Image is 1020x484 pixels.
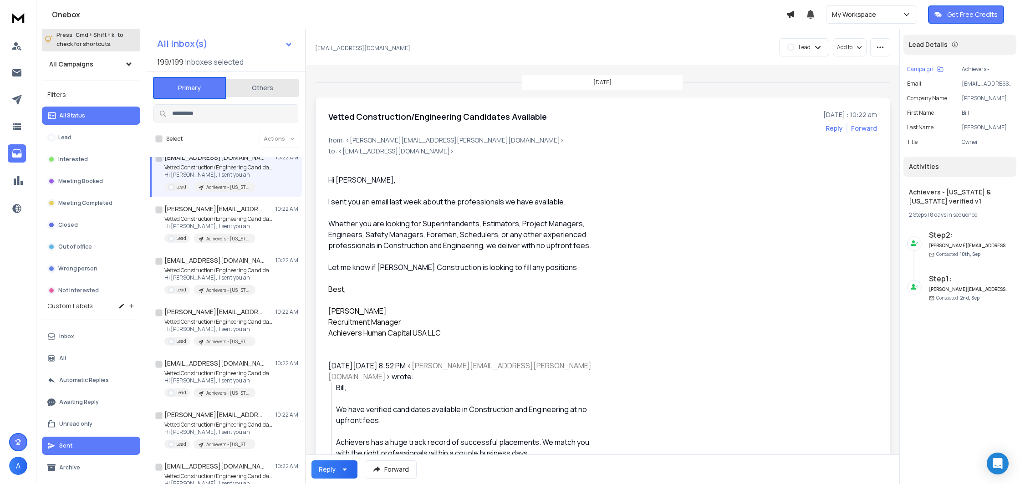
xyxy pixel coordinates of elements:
h6: Step 1 : [929,273,1009,284]
p: All [59,355,66,362]
button: Interested [42,150,140,168]
p: Lead [176,338,186,345]
div: | [909,211,1011,219]
p: Hi [PERSON_NAME], I sent you an [164,326,274,333]
h3: Filters [42,88,140,101]
button: Primary [153,77,226,99]
div: Open Intercom Messenger [987,453,1009,474]
div: Activities [903,157,1016,177]
p: Interested [58,156,88,163]
p: Lead [176,389,186,396]
p: Vetted Construction/Engineering Candidates Available [164,473,274,480]
button: All [42,349,140,367]
span: 8 days in sequence [930,211,977,219]
h1: [PERSON_NAME][EMAIL_ADDRESS][DOMAIN_NAME] [164,410,265,419]
p: Not Interested [58,287,99,294]
div: Bill, [336,382,594,393]
p: Out of office [58,243,92,250]
p: 10:22 AM [275,257,298,264]
p: Hi [PERSON_NAME], I sent you an [164,171,274,178]
button: All Inbox(s) [150,35,300,53]
p: Vetted Construction/Engineering Candidates Available [164,267,274,274]
p: Achievers - [US_STATE] & [US_STATE] verified v1 [206,287,250,294]
p: Lead [176,235,186,242]
p: Meeting Booked [58,178,103,185]
p: 10:22 AM [275,205,298,213]
div: Reply [319,465,336,474]
button: Closed [42,216,140,234]
img: logo [9,9,27,26]
p: Lead [176,441,186,448]
p: [DATE] [593,79,612,86]
p: Hi [PERSON_NAME], I sent you an [164,223,274,230]
p: 10:22 AM [275,411,298,418]
p: Email [907,80,921,87]
button: Get Free Credits [928,5,1004,24]
button: Reply [311,460,357,479]
h1: Vetted Construction/Engineering Candidates Available [328,110,547,123]
p: Meeting Completed [58,199,112,207]
p: Hi [PERSON_NAME], I sent you an [164,428,274,436]
p: Last Name [907,124,933,131]
button: Out of office [42,238,140,256]
p: Contacted [936,251,980,258]
button: A [9,457,27,475]
button: Campaign [907,66,943,73]
h6: [PERSON_NAME][EMAIL_ADDRESS][PERSON_NAME][DOMAIN_NAME] [929,242,1009,249]
h3: Custom Labels [47,301,93,311]
button: Meeting Completed [42,194,140,212]
p: Lead [799,44,811,51]
p: Awaiting Reply [59,398,99,406]
h1: All Inbox(s) [157,39,208,48]
button: Inbox [42,327,140,346]
span: 10th, Sep [960,251,980,257]
p: Add to [837,44,852,51]
h3: Inboxes selected [185,56,244,67]
p: to: <[EMAIL_ADDRESS][DOMAIN_NAME]> [328,147,877,156]
span: Best, [328,284,346,294]
p: Owner [962,138,1013,146]
button: Unread only [42,415,140,433]
button: Lead [42,128,140,147]
p: Unread only [59,420,92,428]
p: from: <[PERSON_NAME][EMAIL_ADDRESS][PERSON_NAME][DOMAIN_NAME]> [328,136,877,145]
p: 10:22 AM [275,360,298,367]
button: Sent [42,437,140,455]
div: Let me know if [PERSON_NAME] Construction is looking to fill any positions. [328,262,594,273]
button: Reply [826,124,843,133]
p: 10:22 AM [275,154,298,161]
p: Wrong person [58,265,97,272]
span: Achievers Human Capital USA LLC [328,328,441,338]
p: Vetted Construction/Engineering Candidates Available [164,421,274,428]
p: Achievers - [US_STATE] & [US_STATE] verified v1 [206,235,250,242]
p: Lead [176,183,186,190]
p: Achievers - [US_STATE] & [US_STATE] verified v1 [206,338,250,345]
div: I sent you an email last week about the professionals we have available. [328,196,594,207]
p: [DATE] : 10:22 am [823,110,877,119]
p: Closed [58,221,78,229]
p: Archive [59,464,80,471]
button: Others [226,78,299,98]
a: [PERSON_NAME][EMAIL_ADDRESS][PERSON_NAME][DOMAIN_NAME] [328,361,592,382]
div: Forward [851,124,877,133]
p: Lead Details [909,40,948,49]
h1: [EMAIL_ADDRESS][DOMAIN_NAME] [164,359,265,368]
span: 2nd, Sep [960,295,979,301]
p: 10:22 AM [275,463,298,470]
h1: [PERSON_NAME][EMAIL_ADDRESS][DOMAIN_NAME] [164,204,265,214]
button: Wrong person [42,260,140,278]
div: Achievers has a huge track record of successful placements. We match you with the right professio... [336,437,594,459]
div: We have verified candidates available in Construction and Engineering at no upfront fees. [336,404,594,426]
p: Lead [176,286,186,293]
p: Achievers - [US_STATE] & [US_STATE] verified v1 [962,66,1013,73]
span: 2 Steps [909,211,927,219]
p: Vetted Construction/Engineering Candidates Available [164,215,274,223]
p: Campaign [907,66,933,73]
h1: Achievers - [US_STATE] & [US_STATE] verified v1 [909,188,1011,206]
span: Cmd + Shift + k [74,30,116,40]
p: [EMAIL_ADDRESS][DOMAIN_NAME] [962,80,1013,87]
p: Contacted [936,295,979,301]
span: Recruitment Manager [328,317,401,327]
p: Automatic Replies [59,377,109,384]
